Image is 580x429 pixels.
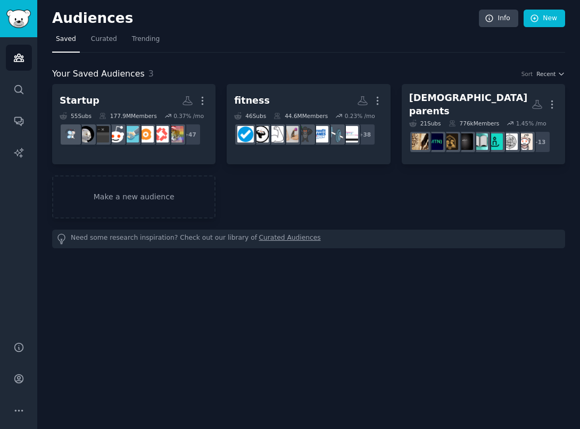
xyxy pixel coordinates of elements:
[87,31,121,53] a: Curated
[237,126,254,142] img: AskFitnessIndia
[409,120,441,127] div: 21 Sub s
[427,133,443,150] img: muslimtechnet
[132,35,160,44] span: Trending
[516,120,546,127] div: 1.45 % /mo
[179,123,201,146] div: + 47
[99,112,157,120] div: 177.9M Members
[52,175,216,218] a: Make a new audience
[442,133,458,150] img: IslamicNikah
[449,120,500,127] div: 776k Members
[173,112,204,120] div: 0.37 % /mo
[479,10,518,28] a: Info
[60,94,100,107] div: Startup
[128,31,163,53] a: Trending
[457,133,473,150] img: QuranOnlyIslam
[93,126,109,142] img: software
[402,84,565,164] a: [DEMOGRAPHIC_DATA] parents21Subs776kMembers1.45% /mo+13HijabisSunniSunniMuslimsQuraniyoonQuranOnl...
[52,84,216,164] a: Startup55Subs177.9MMembers0.37% /mo+47shitpostingFutureTechFindsGetMotivatedBuddiestechnologysale...
[6,10,31,28] img: GummySearch logo
[501,133,518,150] img: Sunni
[524,10,565,28] a: New
[78,126,94,142] img: BootstrappedSaaS
[342,126,358,142] img: Semaglutide
[521,70,533,78] div: Sort
[52,68,145,81] span: Your Saved Audiences
[234,112,266,120] div: 46 Sub s
[297,126,313,142] img: veganfitness
[91,35,117,44] span: Curated
[107,126,124,142] img: sales
[412,133,428,150] img: TheDeenCircle
[148,69,154,79] span: 3
[274,112,328,120] div: 44.6M Members
[167,126,184,142] img: shitposting
[56,35,76,44] span: Saved
[52,31,80,53] a: Saved
[63,126,79,142] img: InternetIsBeautiful
[227,84,390,164] a: fitness46Subs44.6MMembers0.23% /mo+38SemaglutideFTMFitnesscrossfitveganfitnesshomefitnessstrength...
[267,126,284,142] img: strength_training
[122,126,139,142] img: technology
[486,133,503,150] img: SunniMuslims
[409,91,532,117] div: [DEMOGRAPHIC_DATA] parents
[471,133,488,150] img: Quraniyoon
[52,10,479,27] h2: Audiences
[353,123,376,146] div: + 38
[536,70,556,78] span: Recent
[259,233,321,245] a: Curated Audiences
[282,126,299,142] img: homefitness
[252,126,269,142] img: Workingout
[516,133,533,150] img: Hijabis
[536,70,565,78] button: Recent
[137,126,154,142] img: GetMotivatedBuddies
[60,112,92,120] div: 55 Sub s
[152,126,169,142] img: FutureTechFinds
[345,112,375,120] div: 0.23 % /mo
[327,126,343,142] img: FTMFitness
[528,131,551,153] div: + 13
[52,230,565,248] div: Need some research inspiration? Check out our library of
[312,126,328,142] img: crossfit
[234,94,270,107] div: fitness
